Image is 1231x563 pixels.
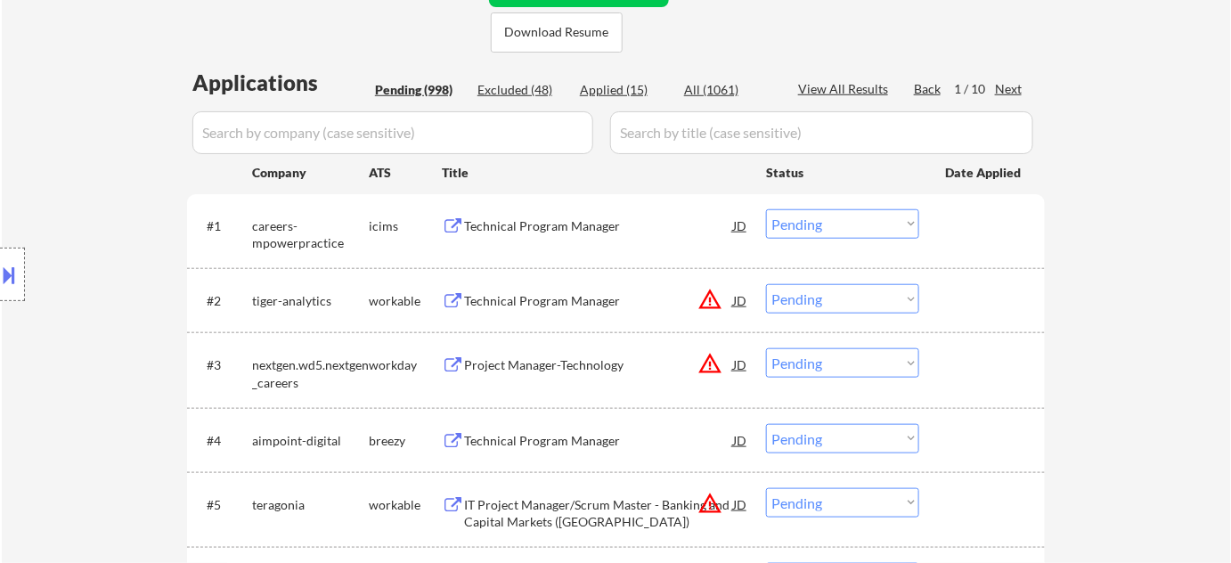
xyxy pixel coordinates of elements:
div: aimpoint-digital [252,432,369,450]
div: JD [731,424,749,456]
input: Search by title (case sensitive) [610,111,1033,154]
div: workable [369,292,442,310]
div: ATS [369,164,442,182]
button: warning_amber [697,491,722,516]
div: Applied (15) [580,81,669,99]
div: All (1061) [684,81,773,99]
div: Applications [192,72,369,94]
div: JD [731,209,749,241]
div: Excluded (48) [477,81,567,99]
div: workday [369,356,442,374]
div: View All Results [798,80,893,98]
div: Project Manager-Technology [464,356,733,374]
div: Back [914,80,942,98]
div: Pending (998) [375,81,464,99]
div: JD [731,284,749,316]
div: workable [369,496,442,514]
div: JD [731,488,749,520]
div: IT Project Manager/Scrum Master - Banking and Capital Markets ([GEOGRAPHIC_DATA]) [464,496,733,531]
div: Technical Program Manager [464,292,733,310]
button: warning_amber [697,351,722,376]
div: 1 / 10 [954,80,995,98]
div: Title [442,164,749,182]
div: breezy [369,432,442,450]
div: icims [369,217,442,235]
div: Technical Program Manager [464,432,733,450]
div: teragonia [252,496,369,514]
button: warning_amber [697,287,722,312]
button: Download Resume [491,12,623,53]
div: JD [731,348,749,380]
div: #4 [207,432,238,450]
div: #5 [207,496,238,514]
div: Technical Program Manager [464,217,733,235]
div: Status [766,156,919,188]
div: Date Applied [945,164,1023,182]
input: Search by company (case sensitive) [192,111,593,154]
div: Next [995,80,1023,98]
